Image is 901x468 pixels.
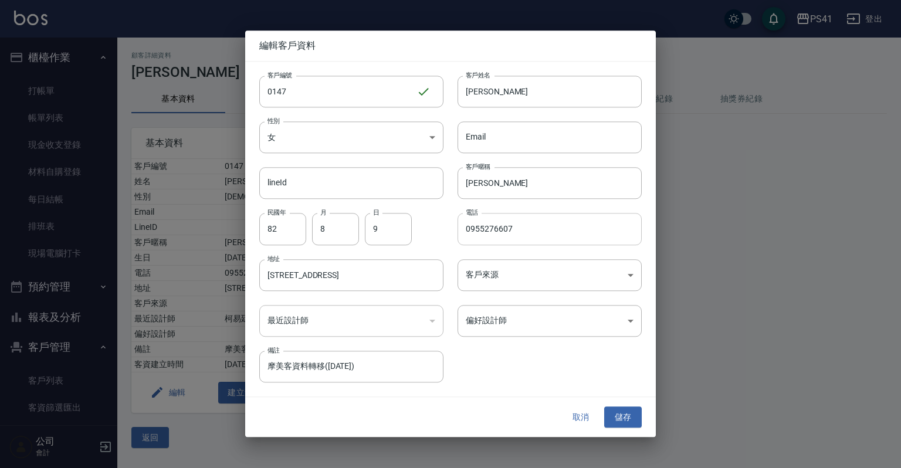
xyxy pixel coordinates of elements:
label: 客戶姓名 [466,70,490,79]
label: 備註 [267,345,280,354]
label: 日 [373,208,379,217]
label: 民國年 [267,208,286,217]
label: 月 [320,208,326,217]
button: 儲存 [604,406,642,428]
label: 地址 [267,254,280,263]
label: 客戶暱稱 [466,162,490,171]
label: 電話 [466,208,478,217]
button: 取消 [562,406,599,428]
div: 女 [259,121,443,153]
label: 性別 [267,116,280,125]
span: 編輯客戶資料 [259,40,642,52]
label: 客戶編號 [267,70,292,79]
